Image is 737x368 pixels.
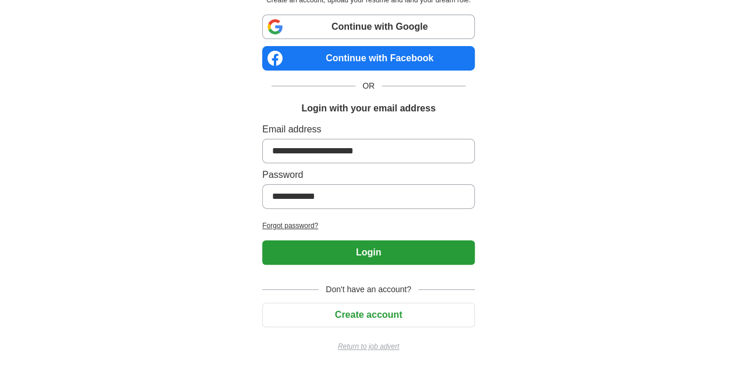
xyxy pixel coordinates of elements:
button: Create account [262,303,475,327]
a: Continue with Facebook [262,46,475,71]
a: Continue with Google [262,15,475,39]
a: Create account [262,310,475,320]
span: Don't have an account? [319,283,418,296]
button: Login [262,240,475,265]
span: OR [355,80,382,92]
a: Return to job advert [262,341,475,352]
h1: Login with your email address [301,101,435,115]
label: Email address [262,122,475,136]
a: Forgot password? [262,220,475,231]
label: Password [262,168,475,182]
